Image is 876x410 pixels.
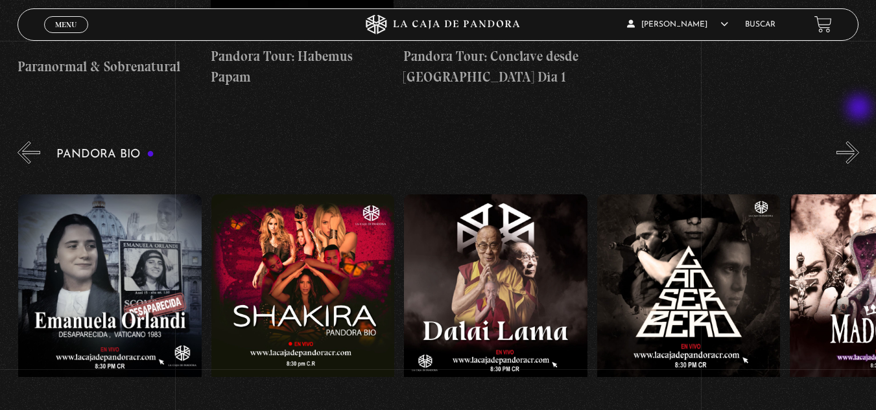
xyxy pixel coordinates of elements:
[211,46,394,87] h4: Pandora Tour: Habemus Papam
[627,21,728,28] span: [PERSON_NAME]
[18,141,40,164] button: Previous
[836,141,859,164] button: Next
[403,46,587,87] h4: Pandora Tour: Conclave desde [GEOGRAPHIC_DATA] Dia 1
[56,148,154,161] h3: Pandora Bio
[814,16,832,33] a: View your shopping cart
[55,21,77,28] span: Menu
[18,56,201,77] h4: Paranormal & Sobrenatural
[745,21,775,28] a: Buscar
[51,31,81,40] span: Cerrar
